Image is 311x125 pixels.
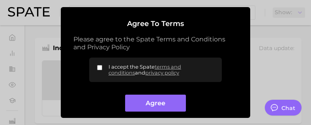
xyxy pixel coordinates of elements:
button: Agree [125,95,185,112]
input: I accept the Spateterms and conditionsandprivacy policy [97,65,102,70]
span: I accept the Spate and [109,64,215,76]
a: terms and conditions [109,64,181,76]
a: privacy policy [145,70,179,76]
p: Please agree to the Spate Terms and Conditions and Privacy Policy [73,35,238,51]
h2: Agree to Terms [73,20,238,28]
